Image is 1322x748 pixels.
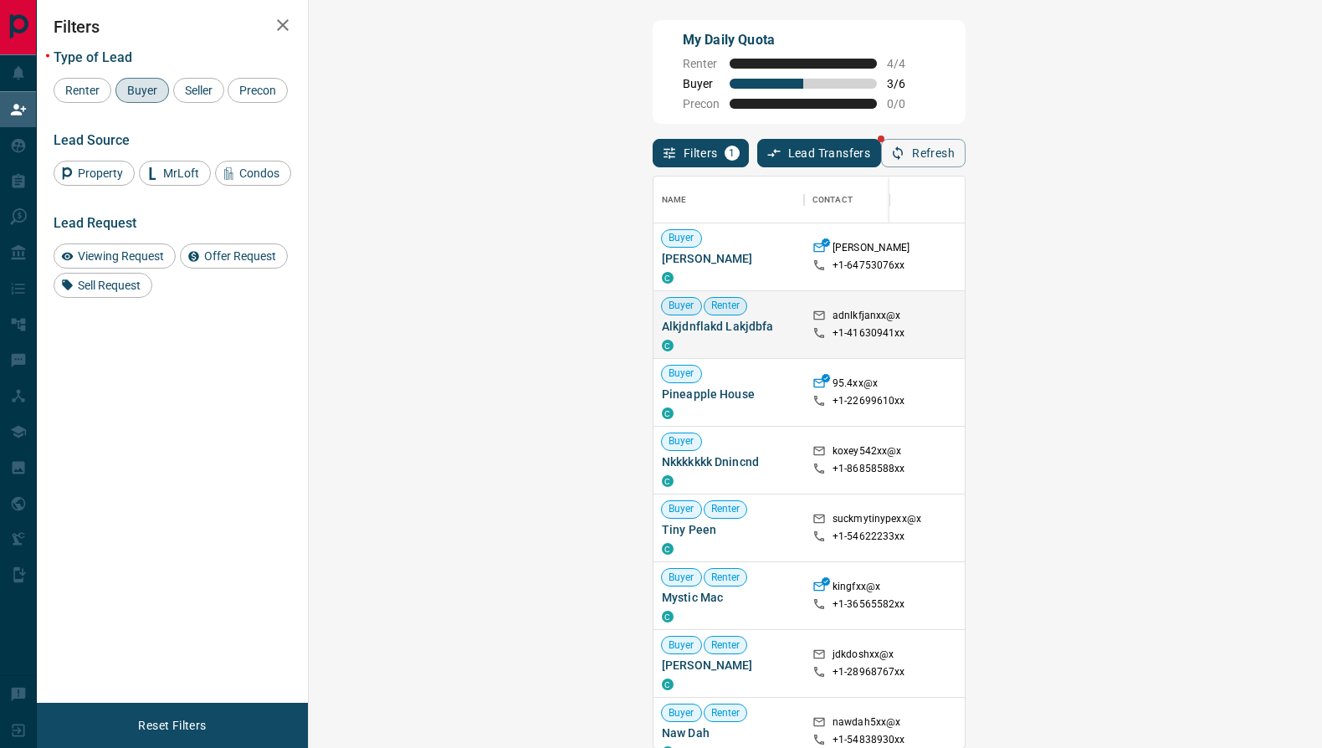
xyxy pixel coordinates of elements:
span: Buyer [662,366,701,381]
p: jdkdoshxx@x [833,648,894,665]
span: Lead Source [54,132,130,148]
span: Buyer [662,706,701,720]
span: Buyer [683,77,720,90]
span: Precon [233,84,282,97]
span: Buyer [121,84,163,97]
span: 4 / 4 [887,57,924,70]
span: Pineapple House [662,386,796,402]
div: Name [662,177,687,223]
div: condos.ca [662,679,674,690]
div: Sell Request [54,273,152,298]
span: Renter [705,638,747,653]
span: Viewing Request [72,249,170,263]
div: condos.ca [662,272,674,284]
div: Precon [228,78,288,103]
span: [PERSON_NAME] [662,657,796,674]
p: My Daily Quota [683,30,924,50]
div: Condos [215,161,291,186]
div: Contact [812,177,853,223]
div: Seller [173,78,224,103]
div: condos.ca [662,475,674,487]
span: Lead Request [54,215,136,231]
span: Mystic Mac [662,589,796,606]
p: +1- 22699610xx [833,394,905,408]
div: condos.ca [662,340,674,351]
span: Buyer [662,638,701,653]
div: Buyer [115,78,169,103]
span: Renter [59,84,105,97]
span: 0 / 0 [887,97,924,110]
span: Nkkkkkkk Dnincnd [662,453,796,470]
p: +1- 86858588xx [833,462,905,476]
div: Name [653,177,804,223]
p: [PERSON_NAME] [833,241,910,259]
span: 3 / 6 [887,77,924,90]
span: Buyer [662,231,701,245]
button: Refresh [881,139,966,167]
span: Offer Request [198,249,282,263]
span: Condos [233,167,285,180]
p: +1- 64753076xx [833,259,905,273]
div: condos.ca [662,611,674,622]
span: 1 [726,147,738,159]
h2: Filters [54,17,291,37]
span: Renter [705,706,747,720]
div: condos.ca [662,407,674,419]
p: +1- 41630941xx [833,326,905,341]
div: Property [54,161,135,186]
div: Contact [804,177,938,223]
span: Alkjdnflakd Lakjdbfa [662,318,796,335]
div: MrLoft [139,161,211,186]
span: Buyer [662,299,701,313]
p: +1- 54622233xx [833,530,905,544]
span: Buyer [662,434,701,448]
button: Reset Filters [127,711,217,740]
span: Tiny Peen [662,521,796,538]
span: Renter [705,299,747,313]
span: MrLoft [157,167,205,180]
button: Lead Transfers [757,139,882,167]
button: Filters1 [653,139,749,167]
span: Precon [683,97,720,110]
span: Sell Request [72,279,146,292]
span: Renter [705,571,747,585]
p: 95.4xx@x [833,377,878,394]
span: Naw Dah [662,725,796,741]
span: Buyer [662,571,701,585]
span: Buyer [662,502,701,516]
div: Renter [54,78,111,103]
p: koxey542xx@x [833,444,902,462]
span: Property [72,167,129,180]
p: nawdah5xx@x [833,715,900,733]
p: +1- 36565582xx [833,597,905,612]
span: [PERSON_NAME] [662,250,796,267]
div: condos.ca [662,543,674,555]
p: +1- 54838930xx [833,733,905,747]
span: Type of Lead [54,49,132,65]
p: adnlkfjanxx@x [833,309,901,326]
div: Offer Request [180,243,288,269]
div: Viewing Request [54,243,176,269]
p: kingfxx@x [833,580,880,597]
p: suckmytinypexx@x [833,512,921,530]
span: Renter [705,502,747,516]
p: +1- 28968767xx [833,665,905,679]
span: Renter [683,57,720,70]
span: Seller [179,84,218,97]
